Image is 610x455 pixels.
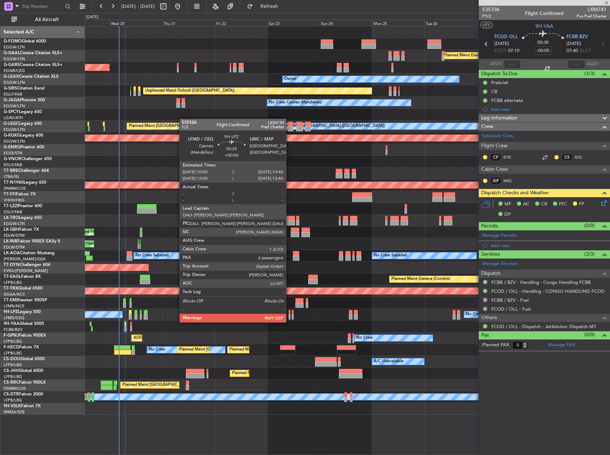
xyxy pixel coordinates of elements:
span: G-ENRG [4,145,20,149]
span: [DATE] [566,40,581,47]
span: FFC [559,201,567,208]
div: [DATE] [86,14,98,20]
a: T7-LZZIPraetor 600 [4,204,42,208]
div: Planned Maint [GEOGRAPHIC_DATA] ([GEOGRAPHIC_DATA]) [229,344,342,355]
a: T7-BREChallenger 604 [4,169,49,173]
a: G-LEGCLegacy 600 [4,122,42,126]
div: Planned Maint [GEOGRAPHIC_DATA] ([GEOGRAPHIC_DATA]) [129,121,241,132]
a: Manage Services [482,260,518,267]
span: Crew [481,123,493,131]
span: Permits [481,222,498,230]
a: Manage Permits [482,232,517,239]
div: FCBB alternate [491,97,523,103]
a: MIG [503,178,519,184]
span: Pos Pref Charter [576,13,606,19]
div: Planned Maint [GEOGRAPHIC_DATA] ([GEOGRAPHIC_DATA]) [232,368,344,379]
div: A/C Unavailable [GEOGRAPHIC_DATA] ([GEOGRAPHIC_DATA]) [269,121,385,132]
span: T7-FFI [4,192,16,196]
a: G-ENRGPraetor 600 [4,145,44,149]
span: (0/0) [584,331,595,338]
div: Planned Maint Sofia [85,392,122,402]
span: FCOD OLL [494,34,518,41]
span: G-LEGC [4,122,19,126]
a: G-GAALCessna Citation XLS+ [4,51,62,55]
span: T7-TRX [4,286,18,291]
span: T7-EMI [4,298,17,302]
span: AC [523,201,529,208]
span: FP [579,201,584,208]
a: 9H-LPZLegacy 500 [4,310,41,314]
div: A/C Unavailable [374,356,403,367]
span: (0/0) [584,222,595,229]
div: Flight Confirmed [525,10,564,17]
span: Services [481,250,500,259]
span: 535336 [482,6,499,13]
span: (3/3) [584,250,595,258]
span: Pax [481,331,489,339]
a: LFPB/LBG [4,351,22,356]
a: DGAA/ACC [4,292,25,297]
a: LX-GBHFalcon 7X [4,227,39,232]
a: EDLW/DTM [4,233,25,238]
a: LFPB/LBG [4,339,22,344]
a: EYK [503,154,519,160]
a: T7-N1960Legacy 650 [4,180,46,185]
button: Refresh [244,1,286,12]
a: EVRA/[PERSON_NAME] [4,268,48,273]
span: G-SPCY [4,110,19,114]
div: Prebrief [491,80,508,86]
a: FCOD / OLL - Handling - CONGO HANDLING FCOD [491,288,605,294]
span: LXM741 [576,6,606,13]
div: No Crew Sabadell [136,250,169,261]
div: Sun 24 [320,20,372,26]
span: All Aircraft [19,17,75,22]
a: T7-EMIHawker 900XP [4,298,47,302]
a: LFMN/NCE [4,303,25,309]
span: ELDT [580,47,591,55]
a: EGLF/FAB [4,92,22,97]
a: CS-JHHGlobal 6000 [4,369,43,373]
span: 9H-VSLK [4,404,21,408]
div: CB [491,88,497,94]
a: 9H-VSLKFalcon 7X [4,404,41,408]
a: VHHH/HKG [4,198,25,203]
span: Dispatch To-Dos [481,70,517,78]
a: Manage PAX [548,342,575,349]
span: G-GAAL [4,51,20,55]
span: CR [541,201,547,208]
a: LX-AOACitation Mustang [4,251,55,255]
a: LX-INBFalcon 900EX EASy II [4,239,60,244]
span: T7-EAGL [4,275,21,279]
div: No Crew [466,309,482,320]
a: FCBB / BZV - Handling - Congo Handling FCBB [491,279,591,285]
span: 9H-YAA [535,22,553,30]
div: Planned Maint [GEOGRAPHIC_DATA] ([GEOGRAPHIC_DATA]) [234,215,346,226]
a: EGGW/LTN [4,139,25,144]
span: ETOT [494,47,506,55]
span: G-GARE [4,63,20,67]
a: G-FOMOGlobal 6000 [4,39,46,44]
a: LFPB/LBG [4,280,22,285]
span: G-LEAX [4,75,19,79]
span: G-SIRS [4,86,17,91]
span: Refresh [254,4,284,9]
a: FCBB/BZV [4,327,22,332]
div: Planned Maint Dusseldorf [444,50,490,61]
a: LFPB/LBG [4,362,22,368]
span: F-HECD [4,345,19,349]
a: EGGW/LTN [4,56,25,62]
a: T7-DYNChallenger 604 [4,263,50,267]
span: [DATE] - [DATE] [121,3,155,10]
span: ALDT [587,61,599,68]
a: EGGW/LTN [4,103,25,109]
div: ISP [490,177,502,185]
span: (3/3) [584,70,595,77]
div: No Crew [356,333,373,343]
div: Planned Maint [GEOGRAPHIC_DATA] ([GEOGRAPHIC_DATA]) [179,344,291,355]
a: LFPB/LBG [4,398,22,403]
a: CS-RRCFalcon 900LX [4,380,46,385]
a: F-HECDFalcon 7X [4,345,39,349]
label: Planned PAX [482,342,509,349]
a: 9H-YAAGlobal 5000 [4,322,44,326]
span: Others [481,314,497,322]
